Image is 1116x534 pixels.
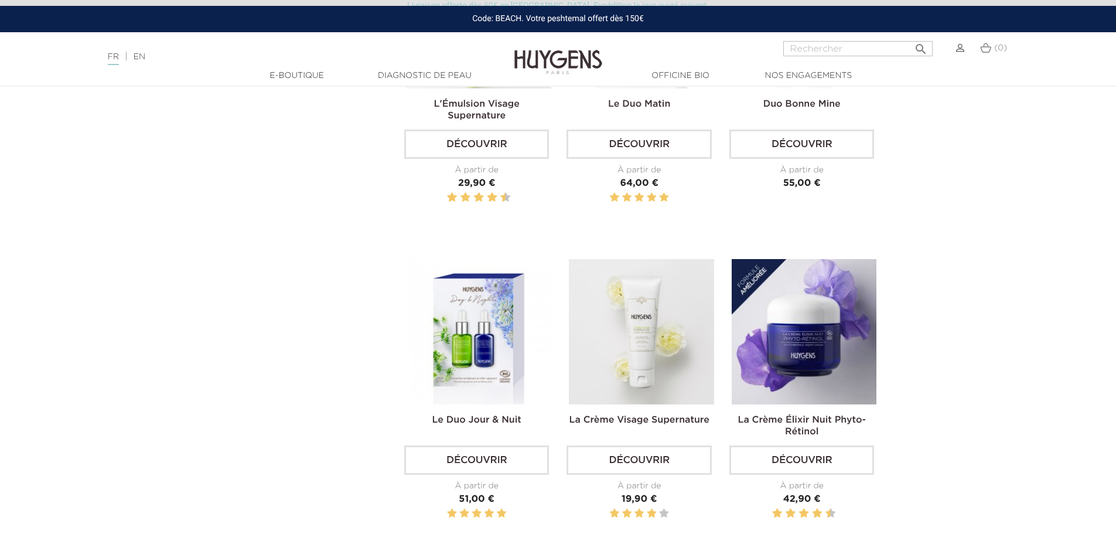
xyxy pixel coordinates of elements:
[770,506,772,521] label: 1
[994,44,1007,52] span: (0)
[449,191,455,205] label: 2
[489,191,495,205] label: 8
[608,100,670,109] a: Le Duo Matin
[503,191,508,205] label: 10
[238,70,356,82] a: E-Boutique
[823,506,825,521] label: 9
[458,179,496,188] span: 29,90 €
[445,191,446,205] label: 1
[634,191,644,205] label: 3
[810,506,812,521] label: 7
[610,506,619,521] label: 1
[910,38,931,53] button: 
[569,259,714,404] img: La Crème Visage Supernature
[514,31,602,76] img: Huygens
[459,506,469,521] label: 2
[484,506,494,521] label: 4
[801,506,807,521] label: 6
[729,164,874,176] div: À partir de
[738,416,865,437] a: La Crème Élixir Nuit Phyto-Rétinol
[783,179,821,188] span: 55,00 €
[783,495,821,504] span: 42,90 €
[797,506,798,521] label: 5
[622,70,739,82] a: Officine Bio
[472,506,482,521] label: 3
[622,506,632,521] label: 2
[647,506,656,521] label: 4
[108,53,119,65] a: FR
[828,506,834,521] label: 10
[763,100,841,109] a: Duo Bonne Mine
[620,179,658,188] span: 64,00 €
[729,445,874,475] a: Découvrir
[622,191,632,205] label: 2
[102,50,456,64] div: |
[459,495,494,504] span: 51,00 €
[788,506,794,521] label: 4
[729,130,874,159] a: Découvrir
[783,506,785,521] label: 3
[729,480,874,492] div: À partir de
[404,164,549,176] div: À partir de
[432,416,521,425] a: Le Duo Jour & Nuit
[404,445,549,475] a: Découvrir
[407,259,551,404] img: Le Duo Jour & Nuit
[732,259,876,404] img: La Crème Élixir Nuit Phyto-Rétinol
[497,506,506,521] label: 5
[566,164,711,176] div: À partir de
[463,191,469,205] label: 4
[458,191,460,205] label: 3
[610,191,619,205] label: 1
[404,480,549,492] div: À partir de
[659,506,668,521] label: 5
[783,41,933,56] input: Rechercher
[659,191,668,205] label: 5
[404,130,549,159] a: Découvrir
[634,506,644,521] label: 3
[134,53,145,61] a: EN
[472,191,473,205] label: 5
[569,416,709,425] a: La Crème Visage Supernature
[566,480,711,492] div: À partir de
[476,191,482,205] label: 6
[647,191,656,205] label: 4
[485,191,487,205] label: 7
[814,506,820,521] label: 8
[447,506,456,521] label: 1
[498,191,500,205] label: 9
[366,70,483,82] a: Diagnostic de peau
[774,506,780,521] label: 2
[622,495,657,504] span: 19,90 €
[434,100,520,121] a: L'Émulsion Visage Supernature
[914,39,928,53] i: 
[566,445,711,475] a: Découvrir
[750,70,867,82] a: Nos engagements
[566,130,711,159] a: Découvrir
